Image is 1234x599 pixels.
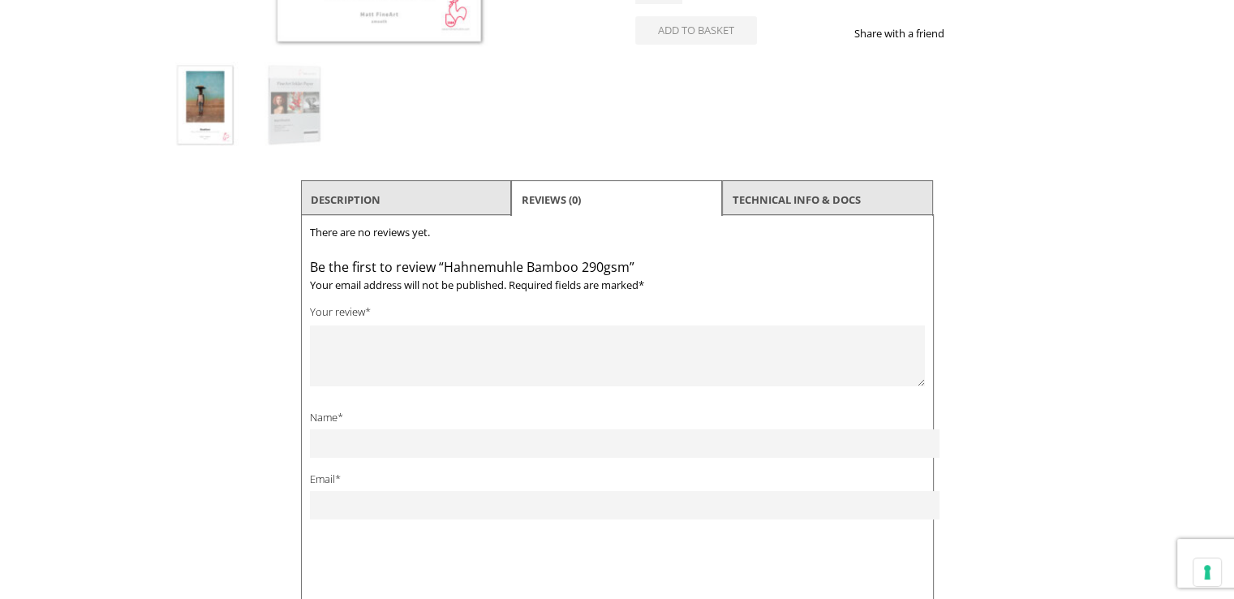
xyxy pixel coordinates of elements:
[310,278,506,292] span: Your email address will not be published.
[310,532,557,595] iframe: reCAPTCHA
[1003,27,1016,40] img: email sharing button
[635,16,757,45] button: Add to basket
[310,410,343,424] label: Name
[1193,558,1221,586] button: Your consent preferences for tracking technologies
[311,185,381,214] a: Description
[310,472,341,486] label: Email
[509,278,644,292] span: Required fields are marked
[522,185,581,214] a: Reviews (0)
[161,62,249,149] img: Hahnemuhle Bamboo 290gsm
[854,24,964,43] p: Share with a friend
[964,27,977,40] img: facebook sharing button
[251,62,338,149] img: Hahnemuhle Bamboo 290gsm - Image 2
[733,185,861,214] a: TECHNICAL INFO & DOCS
[310,258,634,276] span: Be the first to review “Hahnemuhle Bamboo 290gsm”
[310,223,925,242] p: There are no reviews yet.
[983,27,996,40] img: twitter sharing button
[310,304,371,319] label: Your review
